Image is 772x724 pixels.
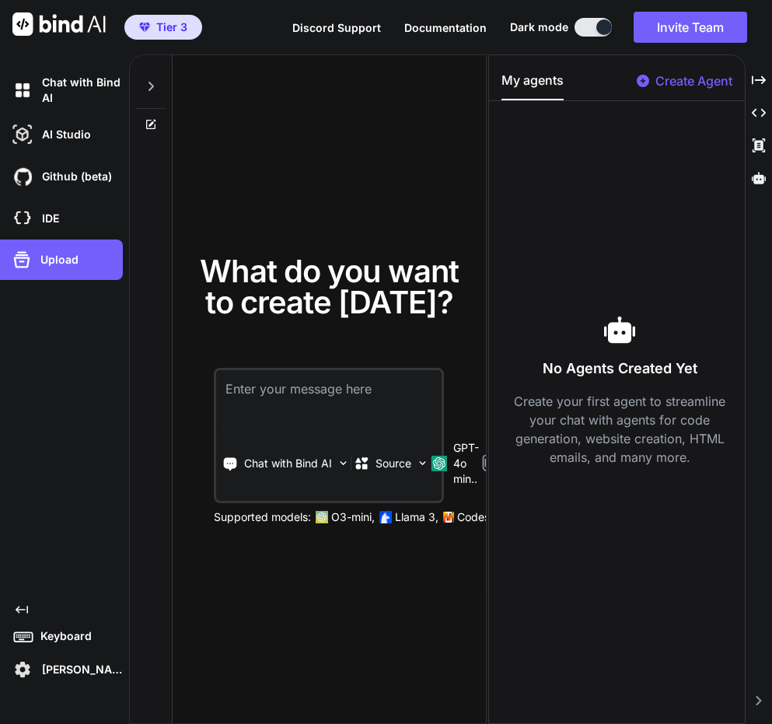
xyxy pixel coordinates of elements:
[443,512,454,523] img: Mistral-AI
[36,662,123,677] p: [PERSON_NAME]
[36,169,112,184] p: Github (beta)
[634,12,747,43] button: Invite Team
[331,509,375,525] p: O3-mini,
[9,656,36,683] img: settings
[9,77,36,103] img: darkChat
[316,511,328,523] img: GPT-4
[156,19,187,35] span: Tier 3
[655,72,732,90] p: Create Agent
[395,509,438,525] p: Llama 3,
[34,252,79,268] p: Upload
[36,127,91,142] p: AI Studio
[9,205,36,232] img: cloudideIcon
[9,163,36,190] img: githubDark
[34,628,92,644] p: Keyboard
[9,121,36,148] img: darkAi-studio
[416,456,429,470] img: Pick Models
[36,211,59,226] p: IDE
[404,19,487,36] button: Documentation
[36,75,123,106] p: Chat with Bind AI
[124,15,202,40] button: premiumTier 3
[214,509,311,525] p: Supported models:
[431,456,447,471] img: GPT-4o mini
[337,456,350,470] img: Pick Tools
[457,509,540,525] p: Codestral 25.01,
[501,392,739,467] p: Create your first agent to streamline your chat with agents for code generation, website creation...
[376,456,411,471] p: Source
[244,456,332,471] p: Chat with Bind AI
[501,358,739,379] h3: No Agents Created Yet
[510,19,568,35] span: Dark mode
[292,19,381,36] button: Discord Support
[501,71,564,100] button: My agents
[200,252,459,321] span: What do you want to create [DATE]?
[292,21,381,34] span: Discord Support
[404,21,487,34] span: Documentation
[139,23,150,32] img: premium
[12,12,106,36] img: Bind AI
[453,440,479,487] p: GPT-4o min..
[379,511,392,523] img: Llama2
